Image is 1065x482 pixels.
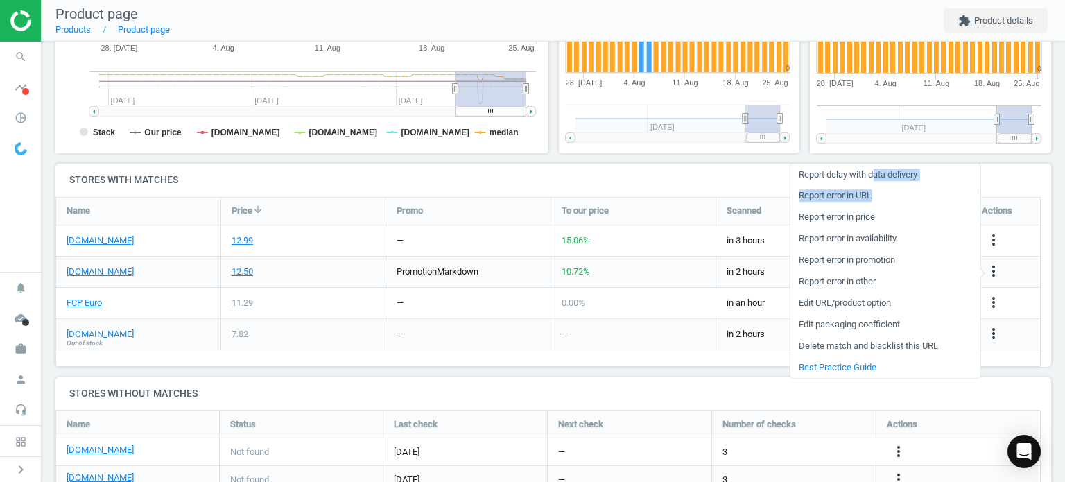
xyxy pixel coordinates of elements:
[8,397,34,423] i: headset_mic
[974,79,1000,87] tspan: 18. Aug
[252,204,263,215] i: arrow_downward
[232,205,252,217] span: Price
[211,128,280,137] tspan: [DOMAIN_NAME]
[93,128,115,137] tspan: Stack
[727,266,870,278] span: in 2 hours
[985,294,1002,312] button: more_vert
[394,446,537,458] span: [DATE]
[722,418,796,431] span: Number of checks
[562,266,590,277] span: 10.72 %
[144,128,182,137] tspan: Our price
[419,44,444,52] tspan: 18. Aug
[118,24,170,35] a: Product page
[722,79,748,87] tspan: 18. Aug
[8,366,34,393] i: person
[508,44,534,52] tspan: 25. Aug
[8,275,34,301] i: notifications
[985,232,1002,248] i: more_vert
[790,185,980,207] a: Report error in URL
[12,461,29,478] i: chevron_right
[394,418,438,431] span: Last check
[562,205,609,217] span: To our price
[672,79,698,87] tspan: 11. Aug
[55,24,91,35] a: Products
[8,74,34,101] i: timeline
[67,418,90,431] span: Name
[817,79,854,87] tspan: 28. [DATE]
[10,10,109,31] img: ajHJNr6hYgQAAAAASUVORK5CYII=
[790,314,980,336] a: Edit packaging coefficient
[727,205,761,217] span: Scanned
[8,305,34,332] i: cloud_done
[887,418,917,431] span: Actions
[490,128,519,137] tspan: median
[437,266,478,277] span: markdown
[67,205,90,217] span: Name
[790,336,980,357] a: Delete match and blacklist this URL
[397,328,404,341] div: —
[232,266,253,278] div: 12.50
[944,8,1048,33] button: extensionProduct details
[558,418,603,431] span: Next check
[315,44,340,52] tspan: 11. Aug
[982,205,1012,217] span: Actions
[722,446,727,458] span: 3
[562,298,585,308] span: 0.00 %
[397,297,404,309] div: —
[55,377,1051,410] h4: Stores without matches
[786,64,790,73] text: 0
[985,263,1002,279] i: more_vert
[1014,79,1040,87] tspan: 25. Aug
[790,357,980,379] a: Best Practice Guide
[763,79,788,87] tspan: 25. Aug
[55,6,138,22] span: Product page
[232,234,253,247] div: 12.99
[8,44,34,70] i: search
[55,164,1051,196] h4: Stores with matches
[309,128,377,137] tspan: [DOMAIN_NAME]
[230,446,269,458] span: Not found
[790,250,980,271] a: Report error in promotion
[562,328,569,341] div: —
[985,325,1002,343] button: more_vert
[67,266,134,278] a: [DOMAIN_NAME]
[790,164,980,185] a: Report delay with data delivery
[985,294,1002,311] i: more_vert
[727,328,870,341] span: in 2 hours
[1007,435,1041,468] div: Open Intercom Messenger
[623,79,645,87] tspan: 4. Aug
[67,328,134,341] a: [DOMAIN_NAME]
[232,297,253,309] div: 11.29
[565,79,602,87] tspan: 28. [DATE]
[890,443,907,460] i: more_vert
[924,79,949,87] tspan: 11. Aug
[213,44,234,52] tspan: 4. Aug
[3,461,38,479] button: chevron_right
[1037,64,1041,73] text: 0
[232,328,248,341] div: 7.82
[397,205,423,217] span: Promo
[67,297,102,309] a: FCP Euro
[558,446,565,458] span: —
[985,263,1002,281] button: more_vert
[8,105,34,131] i: pie_chart_outlined
[397,234,404,247] div: —
[727,234,870,247] span: in 3 hours
[401,128,470,137] tspan: [DOMAIN_NAME]
[875,79,897,87] tspan: 4. Aug
[985,232,1002,250] button: more_vert
[67,234,134,247] a: [DOMAIN_NAME]
[562,235,590,246] span: 15.06 %
[790,271,980,293] a: Report error in other
[790,228,980,250] a: Report error in availability
[101,44,137,52] tspan: 28. [DATE]
[790,207,980,228] a: Report error in price
[230,418,256,431] span: Status
[985,325,1002,342] i: more_vert
[8,336,34,362] i: work
[790,293,980,314] a: Edit URL/product option
[15,142,27,155] img: wGWNvw8QSZomAAAAABJRU5ErkJggg==
[890,443,907,461] button: more_vert
[958,15,971,27] i: extension
[67,338,103,348] span: Out of stock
